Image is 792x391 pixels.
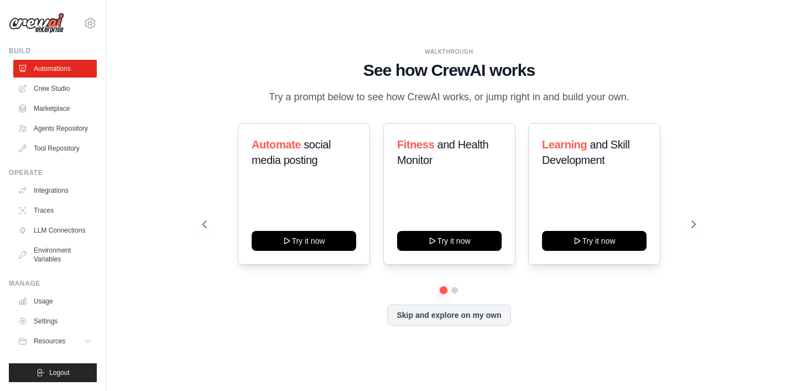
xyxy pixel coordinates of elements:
[263,89,635,105] p: Try a prompt below to see how CrewAI works, or jump right in and build your own.
[13,292,97,310] a: Usage
[397,231,502,251] button: Try it now
[387,305,510,326] button: Skip and explore on my own
[9,279,97,288] div: Manage
[542,231,647,251] button: Try it now
[13,80,97,97] a: Crew Studio
[13,60,97,78] a: Automations
[13,241,97,268] a: Environment Variables
[13,140,97,157] a: Tool Repository
[397,138,488,166] span: and Health Monitor
[13,222,97,239] a: LLM Connections
[202,48,696,56] div: WALKTHROUGH
[13,332,97,350] button: Resources
[397,138,434,151] span: Fitness
[252,138,331,166] span: social media posting
[13,100,97,117] a: Marketplace
[202,60,696,80] h1: See how CrewAI works
[9,13,64,34] img: Logo
[13,312,97,330] a: Settings
[34,337,65,346] span: Resources
[252,231,356,251] button: Try it now
[49,368,70,377] span: Logout
[737,338,792,391] iframe: Chat Widget
[13,182,97,199] a: Integrations
[9,168,97,177] div: Operate
[252,138,301,151] span: Automate
[9,47,97,55] div: Build
[542,138,587,151] span: Learning
[9,363,97,382] button: Logout
[13,202,97,219] a: Traces
[13,120,97,137] a: Agents Repository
